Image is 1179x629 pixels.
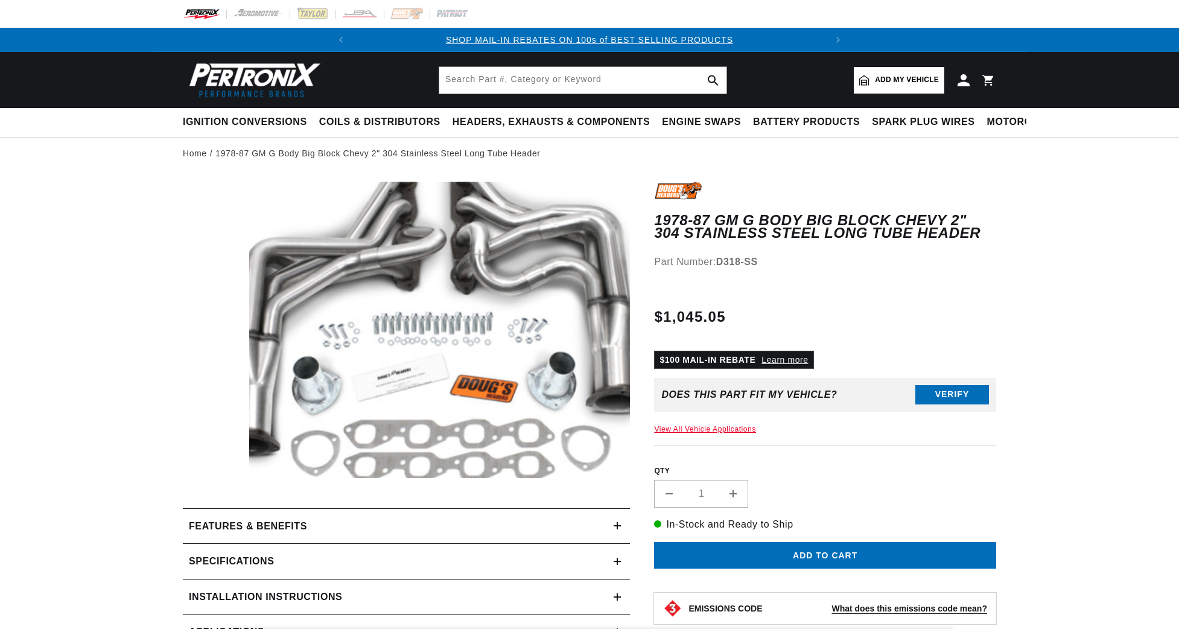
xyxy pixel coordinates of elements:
slideshow-component: Translation missing: en.sections.announcements.announcement_bar [153,28,1026,52]
button: Verify [915,385,989,404]
div: Announcement [353,33,827,46]
summary: Headers, Exhausts & Components [446,108,656,136]
span: $1,045.05 [654,306,725,328]
summary: Ignition Conversions [183,108,313,136]
a: SHOP MAIL-IN REBATES ON 100s of BEST SELLING PRODUCTS [446,35,733,45]
button: search button [700,67,726,94]
strong: EMISSIONS CODE [688,604,762,613]
a: Home [183,147,207,160]
span: Motorcycle [987,116,1059,129]
span: Coils & Distributors [319,116,440,129]
div: 1 of 2 [353,33,827,46]
summary: Coils & Distributors [313,108,446,136]
h1: 1978-87 GM G Body Big Block Chevy 2" 304 Stainless Steel Long Tube Header [654,214,996,239]
h2: Features & Benefits [189,519,307,534]
label: QTY [654,466,996,476]
button: Translation missing: en.sections.announcements.next_announcement [826,28,850,52]
strong: What does this emissions code mean? [831,604,987,613]
button: EMISSIONS CODEWhat does this emissions code mean? [688,603,987,614]
button: Translation missing: en.sections.announcements.previous_announcement [329,28,353,52]
h2: Installation instructions [189,589,342,605]
summary: Engine Swaps [656,108,747,136]
span: Engine Swaps [662,116,741,129]
summary: Features & Benefits [183,509,630,544]
media-gallery: Gallery Viewer [183,182,630,484]
a: Learn more [761,355,808,365]
a: 1978-87 GM G Body Big Block Chevy 2" 304 Stainless Steel Long Tube Header [215,147,540,160]
div: Does This part fit My vehicle? [661,389,837,400]
summary: Motorcycle [981,108,1065,136]
strong: D318-SS [716,257,758,267]
a: View All Vehicle Applications [654,425,756,433]
span: Add my vehicle [875,74,939,86]
span: Battery Products [753,116,860,129]
img: Pertronix [183,59,322,101]
p: In-Stock and Ready to Ship [654,517,996,532]
a: Add my vehicle [854,67,944,94]
div: Part Number: [654,254,996,270]
h2: Specifications [189,554,274,569]
input: Search Part #, Category or Keyword [439,67,726,94]
button: Add to cart [654,542,996,569]
summary: Specifications [183,544,630,579]
p: $100 MAIL-IN REBATE [654,351,813,369]
summary: Battery Products [747,108,866,136]
span: Headers, Exhausts & Components [453,116,650,129]
span: Ignition Conversions [183,116,307,129]
nav: breadcrumbs [183,147,996,160]
img: Emissions code [663,599,682,618]
summary: Spark Plug Wires [866,108,980,136]
span: Spark Plug Wires [872,116,974,129]
summary: Installation instructions [183,580,630,615]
